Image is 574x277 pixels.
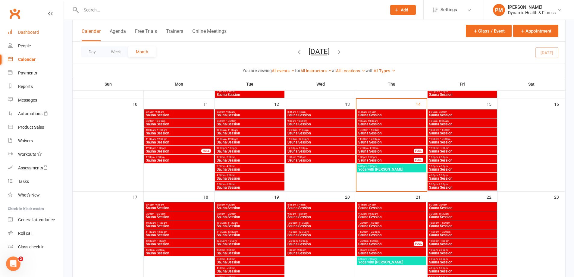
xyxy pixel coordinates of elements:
div: 11 [203,99,214,109]
span: Sauna Session [216,177,283,180]
span: Sauna Session [287,140,354,144]
span: Sauna Session [429,224,496,228]
a: Product Sales [8,121,64,134]
span: Sauna Session [358,215,425,219]
span: 4:30pm [216,174,283,177]
span: 12:30pm [358,240,414,242]
th: Thu [356,78,427,90]
span: 3:30pm [216,165,283,168]
span: 11:30am [216,138,283,140]
span: 9:30am [287,120,354,122]
a: All events [272,68,295,73]
span: 6:00pm [358,165,425,168]
div: People [18,43,31,48]
span: - 1:30pm [156,147,166,150]
span: 12:30pm [216,240,283,242]
a: Messages [8,93,64,107]
span: 10:30am [287,129,354,131]
span: 8:30am [216,203,283,206]
span: 10:30am [358,222,425,224]
a: All Locations [336,68,365,73]
span: Sauna Session [358,131,425,135]
span: Sauna Session [429,251,496,255]
strong: for [295,68,300,73]
span: - 1:30pm [156,240,166,242]
span: Sauna Session [429,215,496,219]
span: Sauna Session [429,140,496,144]
span: - 11:30am [439,222,450,224]
span: - 12:30pm [368,138,380,140]
th: Fri [427,78,498,90]
span: Sauna Session [216,113,283,117]
div: 14 [416,99,427,109]
a: Tasks [8,175,64,188]
span: - 11:30am [227,222,238,224]
span: 11:30am [358,231,425,233]
div: FULL [201,149,211,153]
span: Sauna Session [358,224,425,228]
span: Sauna Session [429,131,496,135]
span: - 11:30am [368,129,379,131]
button: Month [128,46,156,57]
span: - 4:30pm [438,258,448,260]
span: - 4:30pm [225,258,235,260]
span: Sauna Session [287,242,354,246]
a: Automations [8,107,64,121]
a: All Instructors [300,68,332,73]
a: People [8,39,64,53]
span: 9:30am [216,120,283,122]
span: 9:30am [146,212,212,215]
span: - 2:30pm [438,156,448,159]
span: - 5:30pm [225,174,235,177]
span: Sauna Session [429,113,496,117]
button: Day [81,46,103,57]
iframe: Intercom live chat [6,257,20,271]
span: Sauna Session [358,122,425,126]
span: - 9:45am [154,111,164,113]
span: - 9:45am [296,203,306,206]
span: 8:30am [216,111,283,113]
button: Agenda [110,28,126,41]
span: 10:30am [146,222,212,224]
strong: You are viewing [243,68,272,73]
span: 12:30pm [429,147,496,150]
span: 10:30am [146,129,212,131]
span: 8:45am [146,111,212,113]
span: Sauna Session [429,168,496,171]
span: - 12:30pm [439,138,450,140]
span: 8:45am [358,203,425,206]
div: Automations [18,111,42,116]
div: Workouts [18,152,36,157]
div: What's New [18,193,40,197]
span: Sauna Session [429,159,496,162]
span: Settings [441,3,457,17]
span: 3:30pm [429,258,496,260]
span: 8:45am [287,203,354,206]
a: Waivers [8,134,64,148]
span: - 11:30am [227,129,238,131]
span: - 12:30pm [297,138,309,140]
span: - 6:30pm [225,183,235,186]
span: 8:45am [287,111,354,113]
span: 1:30pm [429,249,496,251]
div: 15 [487,99,497,109]
span: Sauna Session [287,224,354,228]
span: - 6:30pm [438,90,448,93]
span: - 1:30pm [439,240,449,242]
span: Sauna Session [216,122,283,126]
span: - 1:30pm [227,240,237,242]
span: Sauna Session [429,177,496,180]
span: Sauna Session [429,242,496,246]
span: Sauna Session [216,215,283,219]
span: Sauna Session [287,113,354,117]
span: - 12:30pm [439,231,450,233]
div: PM [493,4,505,16]
span: - 9:45am [154,203,164,206]
span: - 10:30am [296,120,307,122]
span: 1:30pm [287,249,354,251]
span: - 1:30pm [298,240,308,242]
span: 10:30am [287,222,354,224]
span: Sauna Session [287,159,354,162]
a: What's New [8,188,64,202]
div: 12 [274,99,285,109]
